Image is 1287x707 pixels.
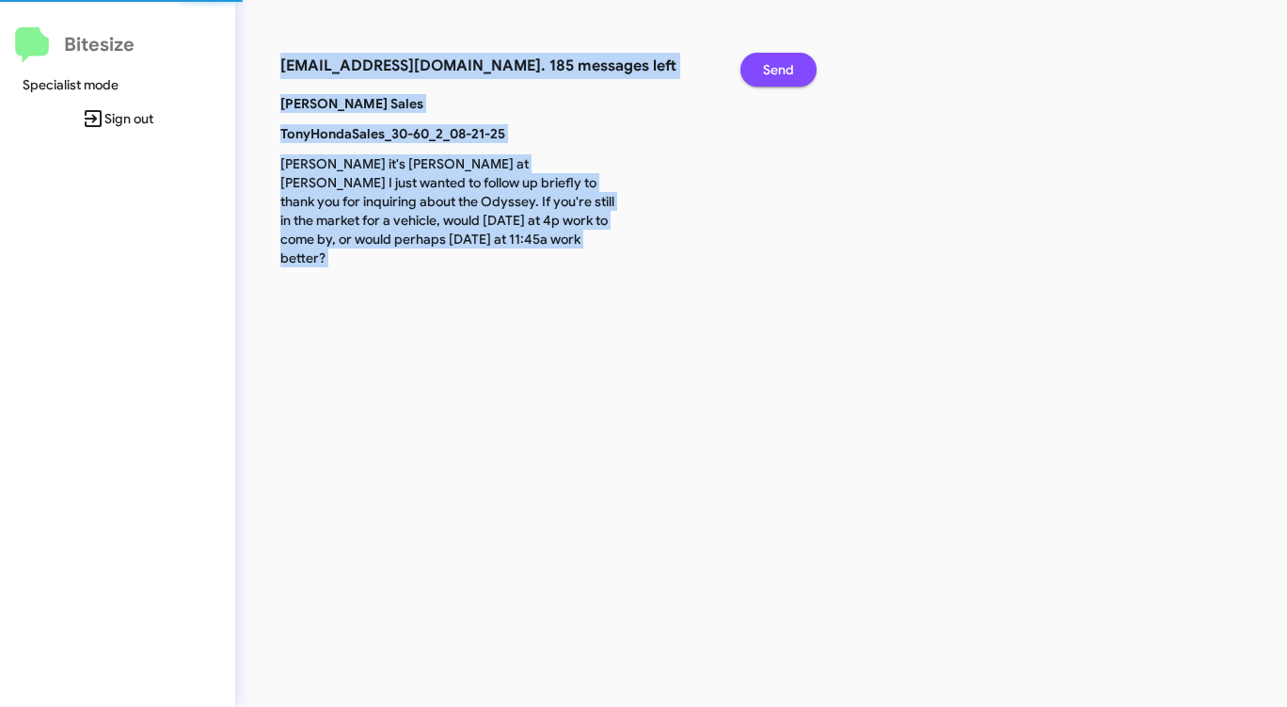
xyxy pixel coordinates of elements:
h3: [EMAIL_ADDRESS][DOMAIN_NAME]. 185 messages left [280,53,712,79]
span: Send [763,53,794,87]
a: Bitesize [15,27,135,63]
button: Send [740,53,817,87]
b: [PERSON_NAME] Sales [280,95,423,112]
b: TonyHondaSales_30-60_2_08-21-25 [280,125,505,142]
p: [PERSON_NAME] it's [PERSON_NAME] at [PERSON_NAME] I just wanted to follow up briefly to thank you... [266,154,634,267]
span: Sign out [15,102,220,136]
